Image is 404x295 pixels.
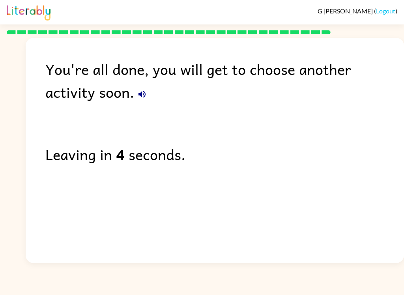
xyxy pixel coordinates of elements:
[7,3,50,21] img: Literably
[45,143,404,166] div: Leaving in seconds.
[45,58,404,103] div: You're all done, you will get to choose another activity soon.
[376,7,395,15] a: Logout
[318,7,374,15] span: G [PERSON_NAME]
[116,143,125,166] b: 4
[318,7,397,15] div: ( )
